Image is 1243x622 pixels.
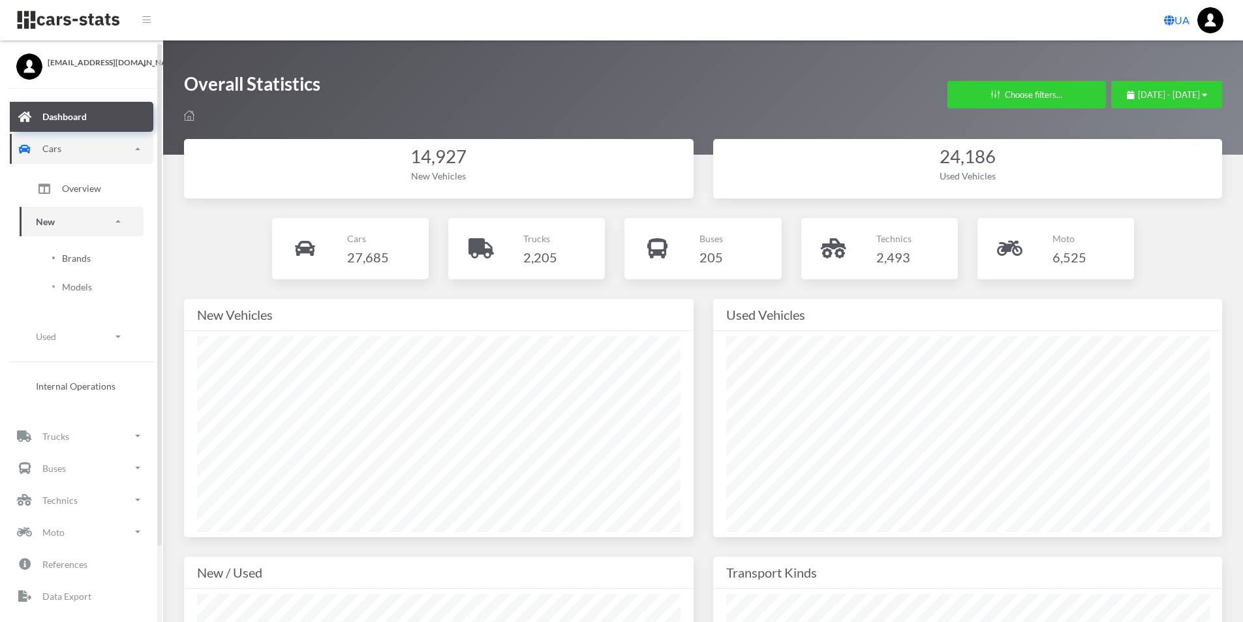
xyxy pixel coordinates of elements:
span: Internal Operations [36,379,115,393]
img: ... [1197,7,1223,33]
span: [EMAIL_ADDRESS][DOMAIN_NAME] [48,57,147,69]
p: Moto [42,524,65,540]
div: Used Vehicles [726,169,1210,183]
a: Buses [10,453,153,483]
span: Models [62,280,92,294]
p: Cars [347,230,389,247]
a: UA [1159,7,1195,33]
a: Cars [10,134,153,164]
a: Models [29,273,134,300]
p: Buses [42,460,66,476]
button: [DATE] - [DATE] [1111,81,1222,108]
a: Data Export [10,581,153,611]
p: Dashboard [42,108,87,125]
div: Used Vehicles [726,304,1210,325]
span: Brands [62,251,91,265]
h4: 6,525 [1052,247,1086,268]
a: References [10,549,153,579]
p: Technics [876,230,912,247]
div: New Vehicles [197,169,681,183]
h4: 2,493 [876,247,912,268]
p: Data Export [42,588,91,604]
h1: Overall Statistics [184,72,320,102]
a: Internal Operations [20,373,144,399]
a: Moto [10,517,153,547]
p: Cars [42,140,61,157]
div: 14,927 [197,144,681,170]
div: Transport Kinds [726,562,1210,583]
div: 24,186 [726,144,1210,170]
h4: 27,685 [347,247,389,268]
p: Trucks [523,230,557,247]
p: Technics [42,492,78,508]
a: [EMAIL_ADDRESS][DOMAIN_NAME] [16,54,147,69]
p: Used [36,328,56,345]
h4: 205 [699,247,723,268]
a: Trucks [10,421,153,451]
div: New Vehicles [197,304,681,325]
a: Overview [20,172,144,205]
p: Moto [1052,230,1086,247]
a: Used [20,322,144,351]
a: Technics [10,485,153,515]
p: Trucks [42,428,69,444]
button: Choose filters... [947,81,1106,108]
p: Buses [699,230,723,247]
a: New [20,207,144,236]
a: Brands [29,245,134,272]
span: [DATE] - [DATE] [1138,89,1200,100]
p: References [42,556,87,572]
img: navbar brand [16,10,121,30]
span: Overview [62,181,101,195]
h4: 2,205 [523,247,557,268]
p: New [36,213,55,230]
a: Dashboard [10,102,153,132]
div: New / Used [197,562,681,583]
